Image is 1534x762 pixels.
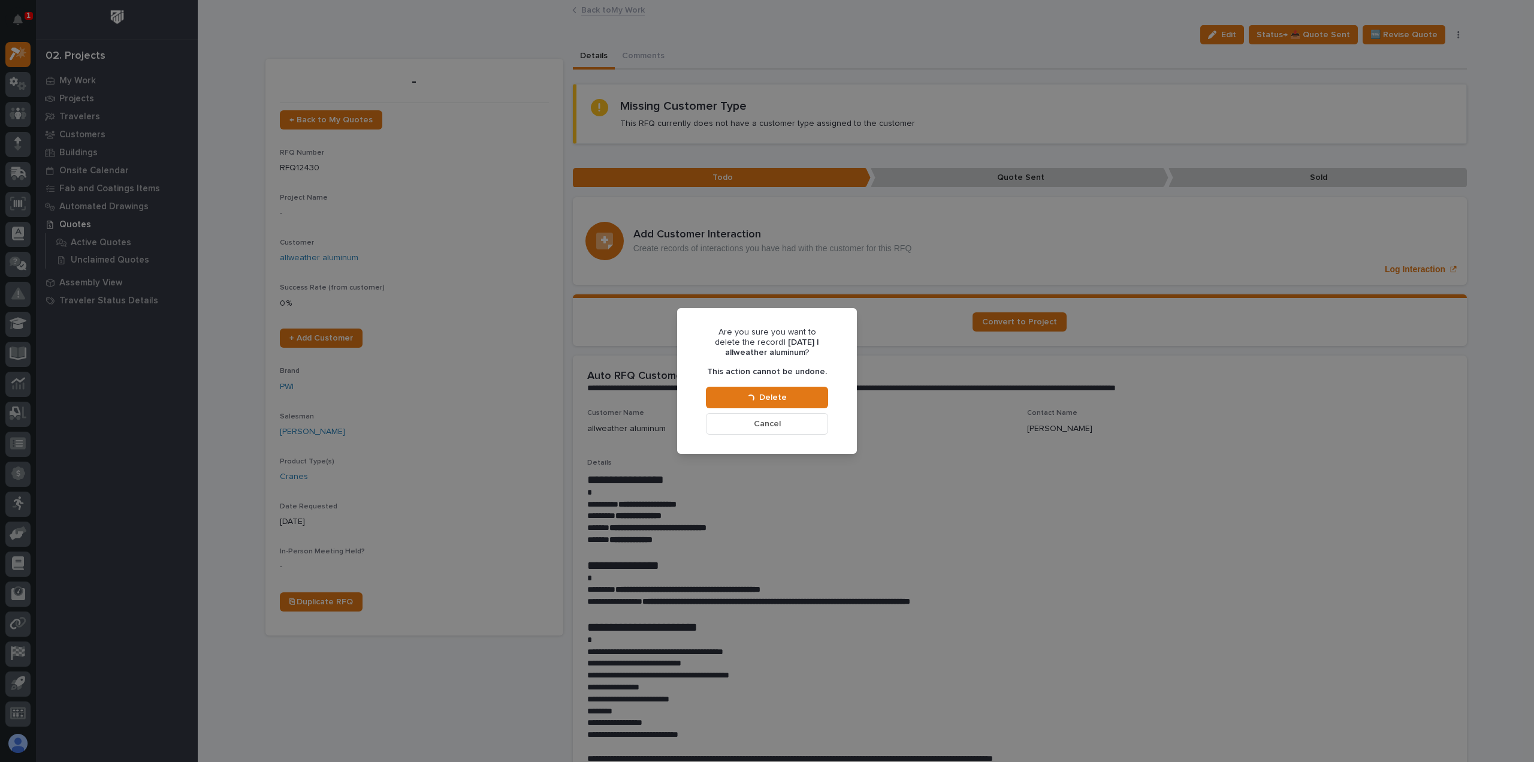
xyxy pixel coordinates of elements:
button: Cancel [706,413,828,435]
span: Cancel [754,418,781,429]
button: Delete [706,387,828,408]
p: Are you sure you want to delete the record ? [706,327,828,357]
p: This action cannot be undone. [707,367,827,377]
b: | [DATE] | allweather aluminum [725,338,819,357]
span: Delete [759,392,787,403]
